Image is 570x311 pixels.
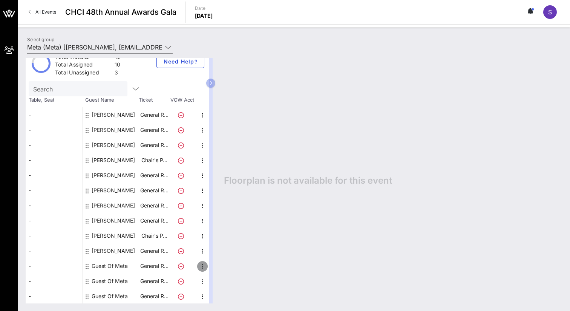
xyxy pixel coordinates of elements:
div: Jesse Nichols [92,168,135,183]
p: General R… [139,198,169,213]
div: Ebony Simpson [92,153,135,168]
p: General R… [139,168,169,183]
p: General R… [139,122,169,138]
span: VOW Acct [169,96,195,104]
div: - [26,183,82,198]
div: - [26,198,82,213]
p: General R… [139,289,169,304]
div: Maddie Fumi [92,183,135,198]
div: Total Assigned [55,61,112,70]
span: Floorplan is not available for this event [224,175,392,186]
div: Sonia Gill [92,243,135,258]
div: - [26,213,82,228]
p: General R… [139,107,169,122]
div: - [26,107,82,122]
a: All Events [24,6,61,18]
div: Costa Costidis [92,138,135,153]
p: Chair's P… [139,228,169,243]
div: - [26,258,82,274]
span: All Events [35,9,56,15]
p: Date [195,5,213,12]
div: - [26,122,82,138]
label: Select group [27,37,54,42]
div: S [543,5,557,19]
div: - [26,289,82,304]
div: Mirella Manilla [92,198,135,213]
span: S [548,8,552,16]
span: Table, Seat [26,96,82,104]
div: Rosa Mendoza [92,213,135,228]
div: 10 [115,61,121,70]
div: - [26,168,82,183]
p: General R… [139,183,169,198]
p: Chair's P… [139,153,169,168]
button: Need Help? [156,54,204,68]
p: General R… [139,213,169,228]
div: Total Tickets [55,53,112,62]
p: General R… [139,243,169,258]
div: - [26,138,82,153]
div: Carlos Gutierrez [92,107,135,122]
div: - [26,228,82,243]
div: Guest Of Meta [92,274,128,289]
div: Shelly Marc [92,228,135,243]
p: General R… [139,258,169,274]
div: - [26,153,82,168]
span: Ticket [139,96,169,104]
div: 3 [115,69,121,78]
div: Guest Of Meta [92,289,128,304]
div: Total Unassigned [55,69,112,78]
span: Need Help? [163,58,198,65]
div: - [26,243,82,258]
div: 13 [115,53,121,62]
div: - [26,274,82,289]
p: [DATE] [195,12,213,20]
span: Guest Name [82,96,139,104]
p: General R… [139,138,169,153]
div: Guest Of Meta [92,258,128,274]
p: General R… [139,274,169,289]
div: Chris Randle [92,122,135,138]
span: CHCI 48th Annual Awards Gala [65,6,176,18]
